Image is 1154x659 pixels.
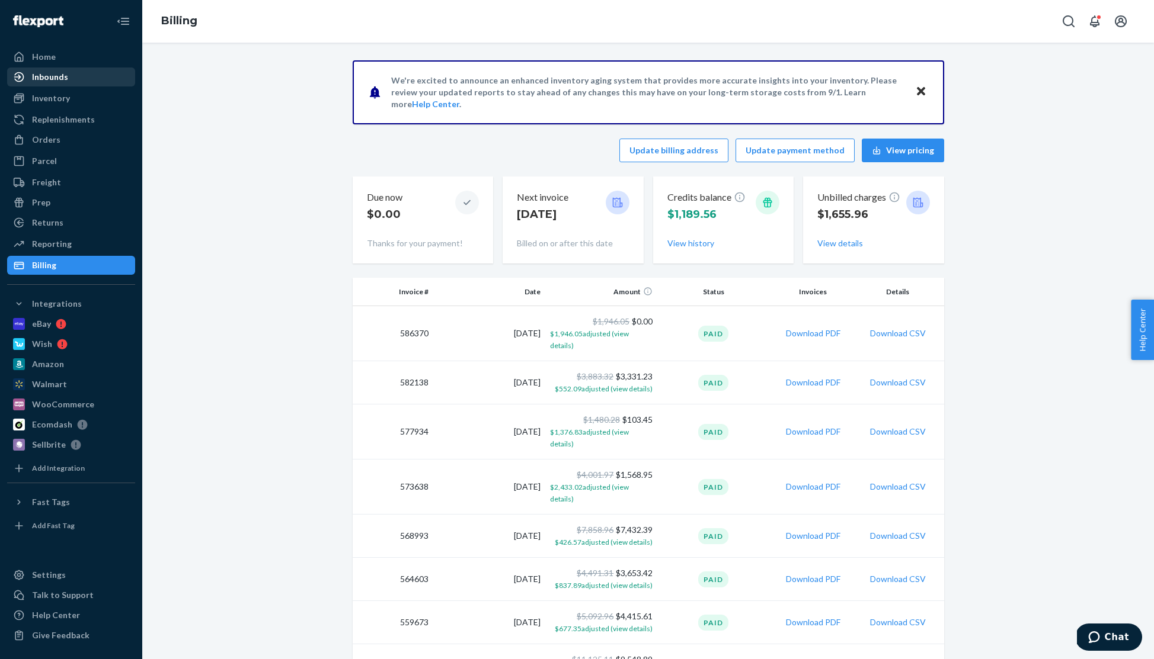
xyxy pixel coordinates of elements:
p: Unbilled charges [817,191,900,204]
button: $1,376.83adjusted (view details) [550,426,653,449]
button: Download CSV [870,530,926,542]
a: Freight [7,173,135,192]
div: Paid [698,479,728,495]
div: Home [32,51,56,63]
span: $3,883.32 [577,371,613,381]
th: Invoices [769,278,856,306]
button: Download PDF [786,481,840,493]
a: Sellbrite [7,435,135,454]
div: Prep [32,197,50,208]
div: Replenishments [32,114,95,126]
button: Download PDF [786,426,840,438]
span: Help Center [1131,300,1154,360]
button: Download PDF [786,327,840,339]
td: $3,653.42 [545,558,657,601]
td: [DATE] [433,515,545,558]
div: Returns [32,217,63,229]
button: Integrations [7,294,135,313]
div: Paid [698,615,728,631]
td: [DATE] [433,361,545,404]
button: Open Search Box [1057,9,1081,33]
a: Home [7,47,135,66]
div: Paid [698,326,728,342]
div: Paid [698,571,728,587]
span: $1,946.05 adjusted (view details) [550,329,629,350]
td: 559673 [353,601,434,644]
button: View details [817,237,863,249]
button: $426.57adjusted (view details) [555,536,653,548]
td: $1,568.95 [545,459,657,515]
span: $1,189.56 [667,208,717,221]
a: eBay [7,314,135,333]
button: Fast Tags [7,493,135,512]
div: Walmart [32,378,67,390]
button: $677.35adjusted (view details) [555,622,653,634]
button: Download PDF [786,573,840,585]
span: $426.57 adjusted (view details) [555,538,653,547]
div: Help Center [32,609,80,621]
div: Add Fast Tag [32,520,75,531]
td: 582138 [353,361,434,404]
div: Paid [698,375,728,391]
a: Billing [7,256,135,275]
td: $4,415.61 [545,601,657,644]
td: 568993 [353,515,434,558]
a: Parcel [7,152,135,171]
div: Orders [32,134,60,146]
div: WooCommerce [32,398,94,410]
span: $2,433.02 adjusted (view details) [550,483,629,503]
a: WooCommerce [7,395,135,414]
span: $1,480.28 [583,414,620,425]
div: eBay [32,318,51,330]
p: Due now [367,191,402,204]
iframe: Opens a widget where you can chat to one of our agents [1077,623,1142,653]
button: Download PDF [786,377,840,388]
div: Talk to Support [32,589,94,601]
span: $677.35 adjusted (view details) [555,624,653,633]
div: Reporting [32,238,72,250]
div: Ecomdash [32,419,72,430]
button: Download PDF [786,530,840,542]
button: Download CSV [870,377,926,388]
button: $837.89adjusted (view details) [555,579,653,591]
th: Status [657,278,769,306]
span: $5,092.96 [577,611,613,621]
button: View pricing [862,139,944,162]
a: Orders [7,130,135,149]
button: $1,946.05adjusted (view details) [550,327,653,351]
td: $103.45 [545,404,657,459]
a: Ecomdash [7,415,135,434]
span: $1,376.83 adjusted (view details) [550,427,629,448]
th: Invoice # [353,278,434,306]
td: [DATE] [433,404,545,459]
div: Parcel [32,155,57,167]
p: We're excited to announce an enhanced inventory aging system that provides more accurate insights... [391,75,904,110]
td: $7,432.39 [545,515,657,558]
span: $1,946.05 [593,316,629,326]
td: [DATE] [433,306,545,361]
th: Amount [545,278,657,306]
button: Update payment method [736,139,855,162]
button: View history [667,237,714,249]
button: Download PDF [786,616,840,628]
div: Give Feedback [32,629,89,641]
div: Fast Tags [32,496,70,508]
td: 564603 [353,558,434,601]
p: Credits balance [667,191,746,204]
div: Settings [32,569,66,581]
a: Reporting [7,234,135,253]
span: $4,001.97 [577,470,613,480]
td: 586370 [353,306,434,361]
div: Sellbrite [32,439,66,451]
td: 573638 [353,459,434,515]
a: Amazon [7,355,135,374]
button: Download CSV [870,616,926,628]
div: Paid [698,528,728,544]
p: [DATE] [517,207,568,222]
p: Thanks for your payment! [367,237,479,249]
td: $3,331.23 [545,361,657,404]
a: Inbounds [7,67,135,86]
button: Talk to Support [7,586,135,605]
a: Help Center [412,99,459,109]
